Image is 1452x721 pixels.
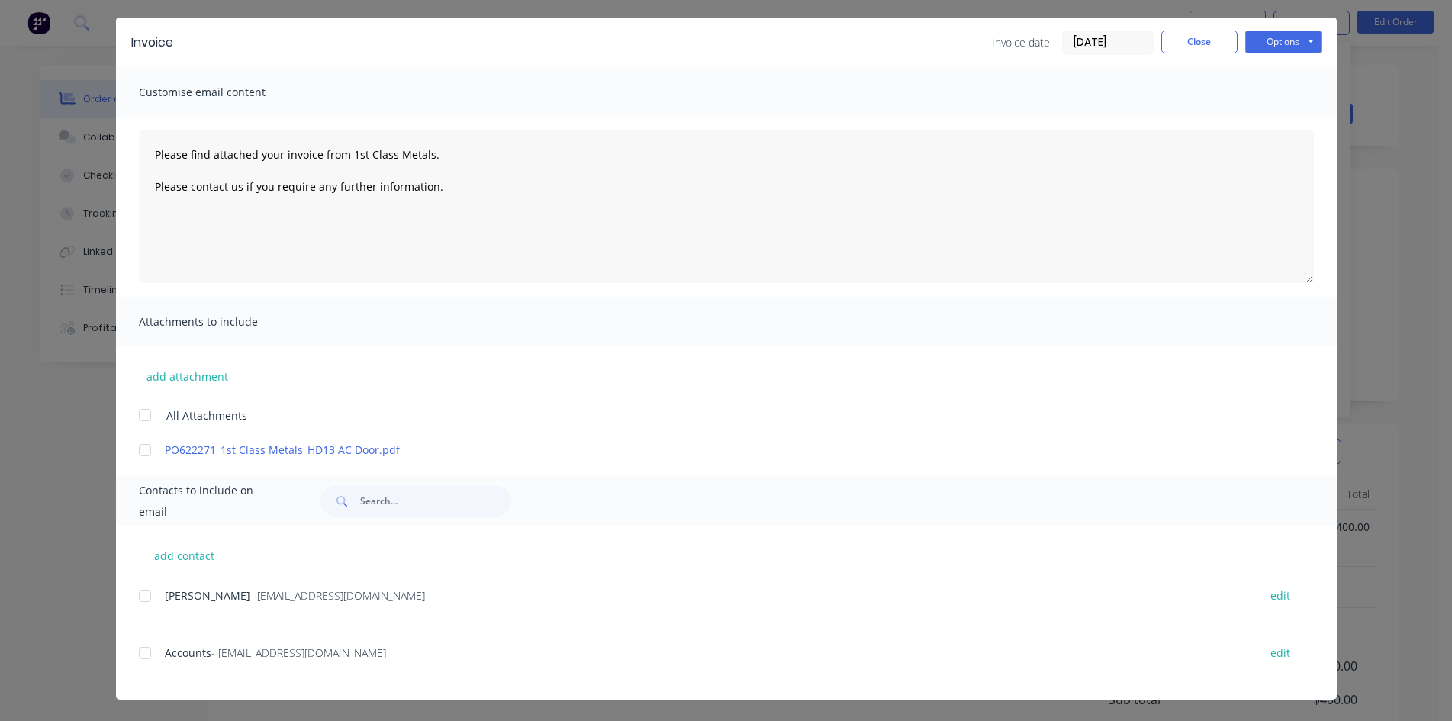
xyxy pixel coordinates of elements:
span: Attachments to include [139,311,307,333]
span: Contacts to include on email [139,480,283,523]
span: [PERSON_NAME] [165,588,250,603]
a: PO622271_1st Class Metals_HD13 AC Door.pdf [165,442,1243,458]
span: Invoice date [992,34,1050,50]
button: Close [1161,31,1238,53]
span: - [EMAIL_ADDRESS][DOMAIN_NAME] [211,645,386,660]
input: Search... [360,486,511,517]
span: Customise email content [139,82,307,103]
div: Invoice [131,34,173,52]
textarea: Please find attached your invoice from 1st Class Metals. Please contact us if you require any fur... [139,130,1314,283]
span: - [EMAIL_ADDRESS][DOMAIN_NAME] [250,588,425,603]
span: Accounts [165,645,211,660]
button: Options [1245,31,1322,53]
button: add attachment [139,365,236,388]
button: edit [1261,642,1299,663]
span: All Attachments [166,407,247,423]
button: edit [1261,585,1299,606]
button: add contact [139,544,230,567]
